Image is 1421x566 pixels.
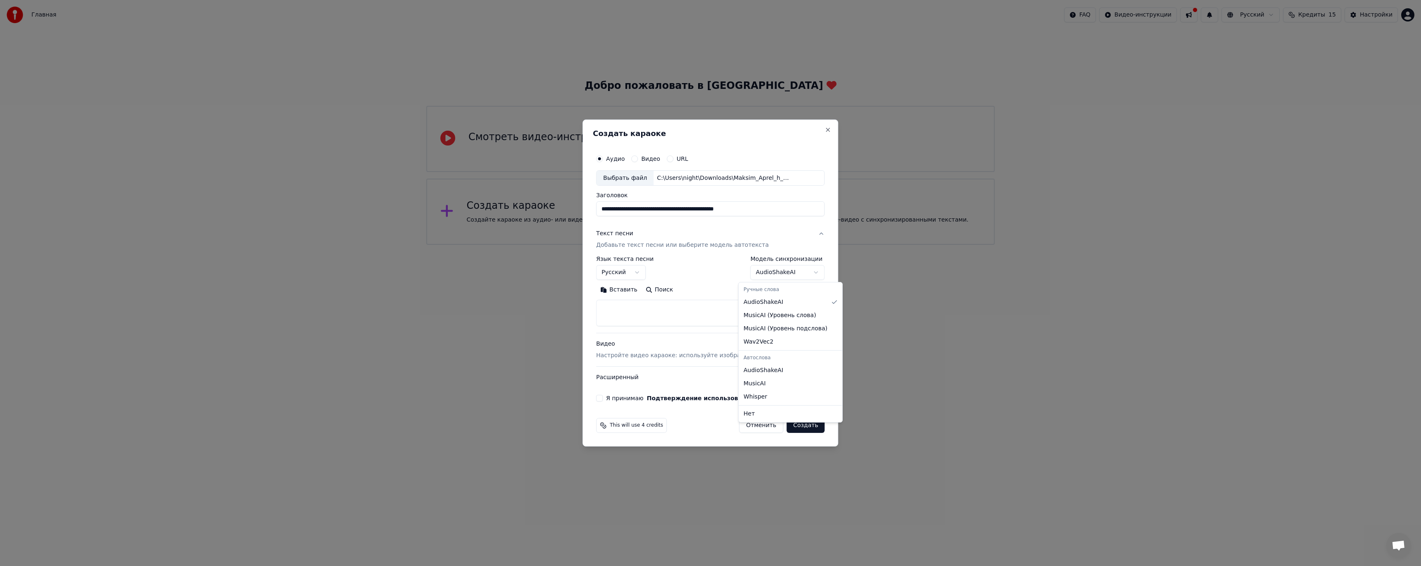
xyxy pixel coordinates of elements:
[744,311,816,320] span: MusicAI ( Уровень слова )
[744,338,773,346] span: Wav2Vec2
[744,393,767,401] span: Whisper
[744,298,783,306] span: AudioShakeAI
[744,410,755,418] span: Нет
[744,325,827,333] span: MusicAI ( Уровень подслова )
[740,284,841,296] div: Ручные слова
[744,366,783,375] span: AudioShakeAI
[740,352,841,364] div: Автослова
[744,380,766,388] span: MusicAI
